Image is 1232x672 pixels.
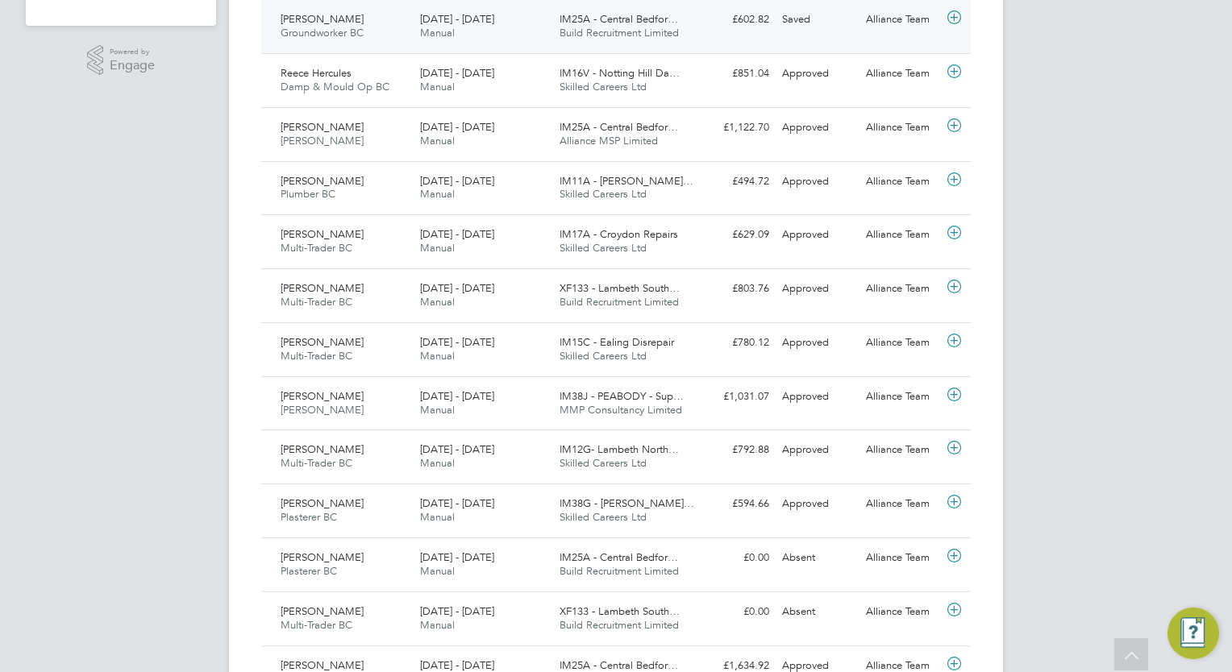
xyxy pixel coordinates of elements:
span: Manual [420,26,455,39]
a: Powered byEngage [87,45,156,76]
span: Build Recruitment Limited [560,618,679,632]
div: £494.72 [692,168,776,195]
span: [DATE] - [DATE] [420,66,494,80]
span: [DATE] - [DATE] [420,389,494,403]
span: XF133 - Lambeth South… [560,281,680,295]
div: £851.04 [692,60,776,87]
span: IM16V - Notting Hill Da… [560,66,680,80]
div: Approved [776,491,859,517]
span: Plasterer BC [281,510,337,524]
span: [DATE] - [DATE] [420,174,494,188]
span: IM38G - [PERSON_NAME]… [560,496,694,510]
div: £594.66 [692,491,776,517]
span: Manual [420,564,455,578]
span: IM25A - Central Bedfor… [560,658,678,672]
span: Skilled Careers Ltd [560,241,647,255]
span: [PERSON_NAME] [281,120,364,134]
div: Approved [776,168,859,195]
span: [PERSON_NAME] [281,403,364,417]
span: [PERSON_NAME] [281,442,364,456]
span: Manual [420,134,455,147]
div: £1,031.07 [692,384,776,410]
span: [PERSON_NAME] [281,389,364,403]
span: [PERSON_NAME] [281,227,364,241]
span: [DATE] - [DATE] [420,550,494,564]
div: Alliance Team [859,330,943,356]
span: Build Recruitment Limited [560,26,679,39]
div: £0.00 [692,545,776,571]
div: Absent [776,545,859,571]
div: £0.00 [692,599,776,625]
div: Alliance Team [859,384,943,410]
span: [DATE] - [DATE] [420,281,494,295]
div: £629.09 [692,222,776,248]
span: [PERSON_NAME] [281,134,364,147]
button: Engage Resource Center [1167,608,1219,659]
span: [PERSON_NAME] [281,12,364,26]
span: XF133 - Lambeth South… [560,604,680,618]
span: Manual [420,403,455,417]
span: [PERSON_NAME] [281,496,364,510]
span: IM12G- Lambeth North… [560,442,679,456]
div: £1,122.70 [692,114,776,141]
span: [DATE] - [DATE] [420,120,494,134]
span: [PERSON_NAME] [281,335,364,349]
span: Skilled Careers Ltd [560,456,647,470]
div: £803.76 [692,276,776,302]
span: IM15C - Ealing Disrepair [560,335,674,349]
span: Manual [420,80,455,93]
div: Alliance Team [859,599,943,625]
span: Powered by [110,45,155,59]
span: [DATE] - [DATE] [420,12,494,26]
span: [DATE] - [DATE] [420,496,494,510]
span: Manual [420,295,455,309]
div: Approved [776,222,859,248]
span: Manual [420,241,455,255]
span: Manual [420,349,455,363]
div: Approved [776,60,859,87]
span: IM17A - Croydon Repairs [560,227,678,241]
div: £780.12 [692,330,776,356]
span: Multi-Trader BC [281,349,352,363]
span: Build Recruitment Limited [560,564,679,578]
span: Plasterer BC [281,564,337,578]
span: Skilled Careers Ltd [560,187,647,201]
div: Alliance Team [859,114,943,141]
div: Absent [776,599,859,625]
div: Approved [776,276,859,302]
span: Skilled Careers Ltd [560,80,647,93]
span: IM38J - PEABODY - Sup… [560,389,684,403]
span: Engage [110,59,155,73]
span: Manual [420,187,455,201]
span: Multi-Trader BC [281,456,352,470]
span: Alliance MSP Limited [560,134,658,147]
div: Alliance Team [859,6,943,33]
span: [DATE] - [DATE] [420,604,494,618]
div: Alliance Team [859,60,943,87]
div: Alliance Team [859,545,943,571]
div: Approved [776,384,859,410]
span: Manual [420,618,455,632]
span: [PERSON_NAME] [281,604,364,618]
span: Skilled Careers Ltd [560,510,647,524]
div: £602.82 [692,6,776,33]
span: [PERSON_NAME] [281,174,364,188]
span: IM11A - [PERSON_NAME]… [560,174,693,188]
span: [PERSON_NAME] [281,550,364,564]
span: Multi-Trader BC [281,295,352,309]
span: IM25A - Central Bedfor… [560,120,678,134]
div: Approved [776,437,859,463]
span: [DATE] - [DATE] [420,335,494,349]
span: Multi-Trader BC [281,241,352,255]
span: IM25A - Central Bedfor… [560,550,678,564]
span: [DATE] - [DATE] [420,227,494,241]
span: Skilled Careers Ltd [560,349,647,363]
div: Approved [776,114,859,141]
div: Alliance Team [859,222,943,248]
span: [DATE] - [DATE] [420,658,494,672]
span: [PERSON_NAME] [281,281,364,295]
span: Build Recruitment Limited [560,295,679,309]
div: Alliance Team [859,276,943,302]
span: MMP Consultancy Limited [560,403,682,417]
div: £792.88 [692,437,776,463]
